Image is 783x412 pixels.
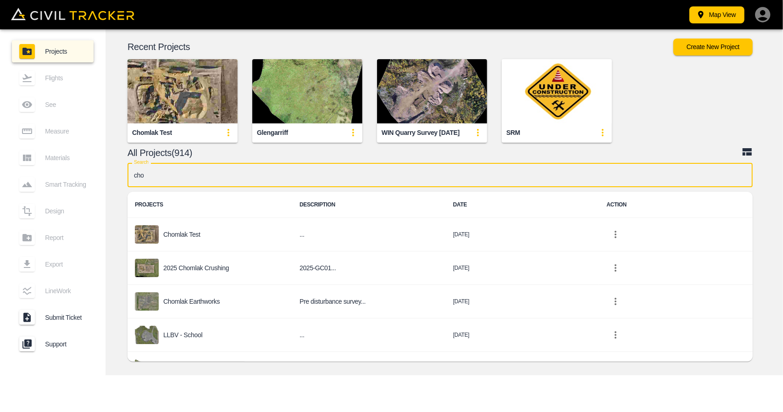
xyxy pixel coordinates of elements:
td: [DATE] [446,318,600,352]
td: [DATE] [446,352,600,385]
button: update-card-details [469,123,487,142]
td: [DATE] [446,285,600,318]
div: SRM [506,128,520,137]
div: Chomlak Test [132,128,172,137]
span: Support [45,340,86,348]
td: [DATE] [446,251,600,285]
p: Chomlak Test [163,231,200,238]
button: Map View [689,6,744,23]
img: project-image [135,292,159,311]
a: Submit Ticket [12,306,94,328]
div: WIN Quarry Survey [DATE] [382,128,460,137]
h6: Pre disturbance survey [300,296,439,307]
span: Submit Ticket [45,314,86,321]
img: project-image [135,259,159,277]
th: PROJECTS [128,192,292,218]
img: project-image [135,359,159,378]
a: Support [12,333,94,355]
img: project-image [135,326,159,344]
th: DESCRIPTION [292,192,446,218]
th: DATE [446,192,600,218]
span: Projects [45,48,86,55]
table: project-list-table [128,192,753,385]
h6: ... [300,329,439,341]
img: project-image [135,225,159,244]
img: SRM [502,59,612,123]
button: Create New Project [673,39,753,56]
img: Chomlak Test [128,59,238,123]
p: Chomlak Earthworks [163,298,220,305]
p: 2025 Chomlak Crushing [163,264,229,272]
img: WIN Quarry Survey Oct 6 2025 [377,59,487,123]
img: Glengarriff [252,59,362,123]
button: update-card-details [219,123,238,142]
div: Glengarriff [257,128,288,137]
img: Civil Tracker [11,8,134,21]
th: ACTION [599,192,753,218]
h6: ... [300,229,439,240]
button: update-card-details [344,123,362,142]
h6: 2025-GC01 [300,262,439,274]
p: Recent Projects [128,43,673,50]
td: [DATE] [446,218,600,251]
a: Projects [12,40,94,62]
p: All Projects(914) [128,149,742,156]
p: LLBV - School [163,331,202,339]
button: update-card-details [594,123,612,142]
